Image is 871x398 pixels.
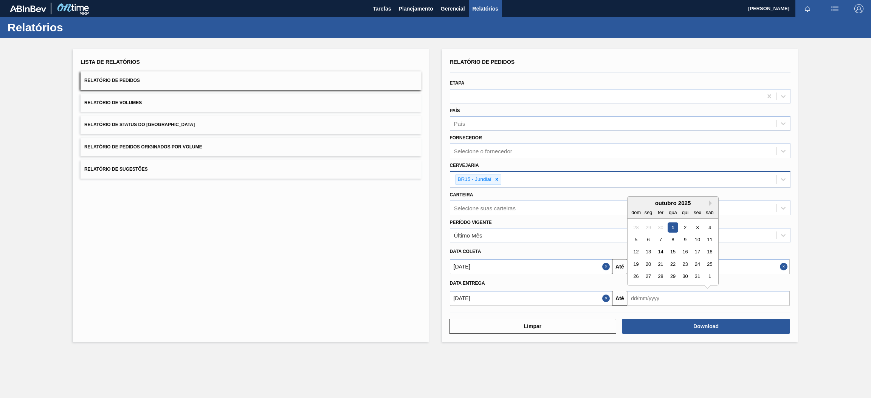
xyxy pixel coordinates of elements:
[450,259,612,274] input: dd/mm/yyyy
[8,23,142,32] h1: Relatórios
[81,59,140,65] span: Lista de Relatórios
[631,259,641,269] div: Choose domingo, 19 de outubro de 2025
[84,167,148,172] span: Relatório de Sugestões
[705,207,715,218] div: sab
[705,259,715,269] div: Choose sábado, 25 de outubro de 2025
[454,232,482,239] div: Último Mês
[449,319,617,334] button: Limpar
[450,281,485,286] span: Data entrega
[656,247,666,257] div: Choose terça-feira, 14 de outubro de 2025
[680,234,690,245] div: Choose quinta-feira, 9 de outubro de 2025
[81,71,422,90] button: Relatório de Pedidos
[631,234,641,245] div: Choose domingo, 5 de outubro de 2025
[454,120,465,127] div: País
[643,207,654,218] div: seg
[631,222,641,233] div: Not available domingo, 28 de setembro de 2025
[705,247,715,257] div: Choose sábado, 18 de outubro de 2025
[84,122,195,127] span: Relatório de Status do [GEOGRAPHIC_DATA]
[693,207,703,218] div: sex
[693,247,703,257] div: Choose sexta-feira, 17 de outubro de 2025
[373,4,391,13] span: Tarefas
[602,259,612,274] button: Close
[81,94,422,112] button: Relatório de Volumes
[631,272,641,282] div: Choose domingo, 26 de outubro de 2025
[399,4,433,13] span: Planejamento
[627,291,790,306] input: dd/mm/yyyy
[780,259,790,274] button: Close
[622,319,790,334] button: Download
[450,163,479,168] label: Cervejaria
[631,247,641,257] div: Choose domingo, 12 de outubro de 2025
[693,234,703,245] div: Choose sexta-feira, 10 de outubro de 2025
[441,4,465,13] span: Gerencial
[628,200,718,206] div: outubro 2025
[450,108,460,113] label: País
[450,291,612,306] input: dd/mm/yyyy
[693,259,703,269] div: Choose sexta-feira, 24 de outubro de 2025
[450,59,515,65] span: Relatório de Pedidos
[656,222,666,233] div: Not available terça-feira, 30 de setembro de 2025
[84,144,202,150] span: Relatório de Pedidos Originados por Volume
[656,272,666,282] div: Choose terça-feira, 28 de outubro de 2025
[84,78,140,83] span: Relatório de Pedidos
[693,272,703,282] div: Choose sexta-feira, 31 de outubro de 2025
[680,272,690,282] div: Choose quinta-feira, 30 de outubro de 2025
[473,4,498,13] span: Relatórios
[454,205,516,211] div: Selecione suas carteiras
[612,259,627,274] button: Até
[668,207,678,218] div: qua
[10,5,46,12] img: TNhmsLtSVTkK8tSr43FrP2fwEKptu5GPRR3wAAAABJRU5ErkJggg==
[705,234,715,245] div: Choose sábado, 11 de outubro de 2025
[450,220,492,225] label: Período Vigente
[668,247,678,257] div: Choose quarta-feira, 15 de outubro de 2025
[668,234,678,245] div: Choose quarta-feira, 8 de outubro de 2025
[643,259,654,269] div: Choose segunda-feira, 20 de outubro de 2025
[643,234,654,245] div: Choose segunda-feira, 6 de outubro de 2025
[668,222,678,233] div: Choose quarta-feira, 1 de outubro de 2025
[630,221,716,282] div: month 2025-10
[680,247,690,257] div: Choose quinta-feira, 16 de outubro de 2025
[450,192,473,197] label: Carteira
[705,272,715,282] div: Choose sábado, 1 de novembro de 2025
[450,135,482,140] label: Fornecedor
[454,148,512,154] div: Selecione o fornecedor
[668,272,678,282] div: Choose quarta-feira, 29 de outubro de 2025
[643,272,654,282] div: Choose segunda-feira, 27 de outubro de 2025
[668,259,678,269] div: Choose quarta-feira, 22 de outubro de 2025
[450,249,481,254] span: Data coleta
[705,222,715,233] div: Choose sábado, 4 de outubro de 2025
[693,222,703,233] div: Choose sexta-feira, 3 de outubro de 2025
[81,138,422,156] button: Relatório de Pedidos Originados por Volume
[631,207,641,218] div: dom
[656,259,666,269] div: Choose terça-feira, 21 de outubro de 2025
[643,247,654,257] div: Choose segunda-feira, 13 de outubro de 2025
[84,100,142,105] span: Relatório de Volumes
[612,291,627,306] button: Até
[680,222,690,233] div: Choose quinta-feira, 2 de outubro de 2025
[602,291,612,306] button: Close
[81,116,422,134] button: Relatório de Status do [GEOGRAPHIC_DATA]
[709,201,714,206] button: Next Month
[656,234,666,245] div: Choose terça-feira, 7 de outubro de 2025
[830,4,839,13] img: userActions
[456,175,493,184] div: BR15 - Jundiaí
[854,4,863,13] img: Logout
[656,207,666,218] div: ter
[81,160,422,179] button: Relatório de Sugestões
[643,222,654,233] div: Not available segunda-feira, 29 de setembro de 2025
[450,80,465,86] label: Etapa
[795,3,820,14] button: Notificações
[680,207,690,218] div: qui
[680,259,690,269] div: Choose quinta-feira, 23 de outubro de 2025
